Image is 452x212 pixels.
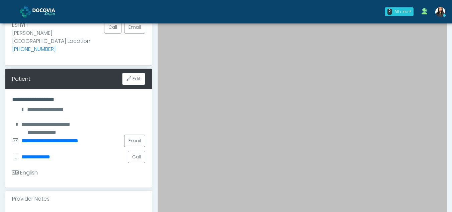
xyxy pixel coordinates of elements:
[12,45,56,53] a: [PHONE_NUMBER]
[12,21,104,53] p: ESHYFT [PERSON_NAME][GEOGRAPHIC_DATA] Location
[394,9,411,15] div: All clear!
[122,73,145,85] button: Edit
[12,75,30,83] div: Patient
[104,21,121,33] button: Call
[381,5,418,19] a: 0 All clear!
[124,135,145,147] a: Email
[124,21,145,33] a: Email
[387,9,392,15] div: 0
[435,7,445,17] img: Viral Patel
[32,8,66,15] img: Docovia
[128,151,145,163] button: Call
[20,6,31,17] img: Docovia
[5,191,152,207] div: Provider Notes
[12,169,38,177] div: English
[20,1,66,22] a: Docovia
